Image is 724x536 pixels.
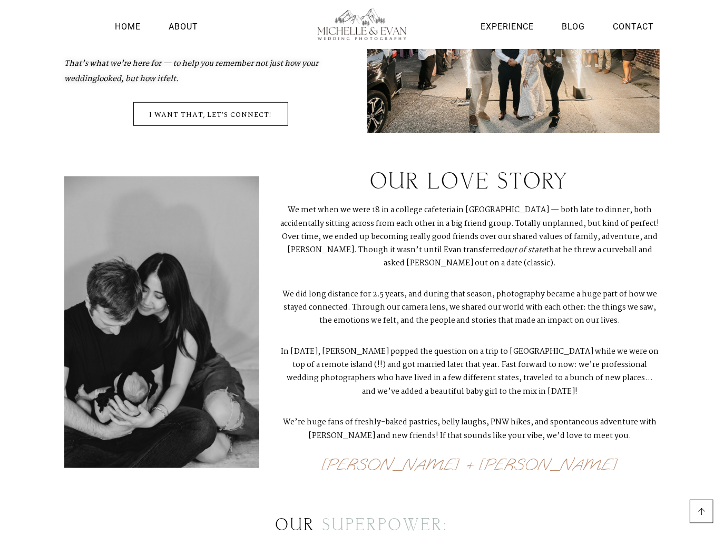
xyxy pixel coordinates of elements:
a: Contact [610,19,657,34]
p: We did long distance for 2.5 years, and during that season, photography became a huge part of how... [280,279,660,336]
span: Superpower: [322,516,448,535]
em: out of state [505,244,546,256]
em: looked [96,73,121,85]
p: In [DATE], [PERSON_NAME] popped the question on a trip to [GEOGRAPHIC_DATA] while we were on top ... [280,336,660,407]
em: felt [163,73,176,85]
b: That’s what we’re here for — to help you remember not just how your wedding , but how it . [64,57,318,85]
span: i want that, let's connect! [150,108,272,122]
a: Home [112,19,143,34]
a: i want that, let's connect! [133,102,288,126]
p: We met when we were 18 in a college cafeteria in [GEOGRAPHIC_DATA] — both late to dinner, both ac... [280,195,660,280]
div: [PERSON_NAME] + [PERSON_NAME] [280,457,660,473]
h2: our love story [280,170,660,195]
a: Blog [559,19,588,34]
a: Experience [478,19,536,34]
span: Our [276,515,316,535]
a: About [166,19,201,34]
p: We’re huge fans of freshly-baked pastries, belly laughs, PNW hikes, and spontaneous adventure wit... [280,408,660,452]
